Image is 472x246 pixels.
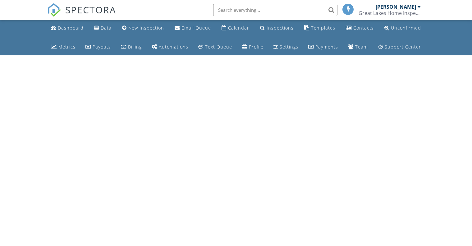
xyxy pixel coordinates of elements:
div: Data [101,25,112,31]
a: Billing [118,41,144,53]
a: Settings [271,41,301,53]
a: Email Queue [172,22,213,34]
a: Dashboard [48,22,86,34]
a: Team [346,41,370,53]
div: Team [355,44,368,50]
div: Text Queue [205,44,232,50]
a: Text Queue [196,41,235,53]
a: Templates [302,22,338,34]
div: Unconfirmed [391,25,421,31]
div: Email Queue [181,25,211,31]
div: [PERSON_NAME] [376,4,416,10]
div: Calendar [228,25,249,31]
a: Support Center [376,41,424,53]
input: Search everything... [213,4,337,16]
div: Templates [311,25,335,31]
a: Metrics [48,41,78,53]
a: SPECTORA [47,8,116,21]
a: Data [92,22,114,34]
div: New Inspection [128,25,164,31]
a: Calendar [219,22,252,34]
div: Great Lakes Home Inspection [359,10,421,16]
a: Payouts [83,41,113,53]
a: Unconfirmed [382,22,424,34]
div: Automations [159,44,188,50]
div: Billing [128,44,142,50]
a: Payments [306,41,341,53]
a: New Inspection [120,22,167,34]
a: Company Profile [240,41,266,53]
div: Support Center [385,44,421,50]
div: Metrics [58,44,76,50]
div: Dashboard [58,25,84,31]
div: Contacts [353,25,374,31]
div: Profile [249,44,263,50]
span: SPECTORA [65,3,116,16]
div: Settings [280,44,298,50]
a: Contacts [343,22,376,34]
div: Payments [315,44,338,50]
a: Automations (Basic) [149,41,191,53]
div: Inspections [267,25,294,31]
div: Payouts [93,44,111,50]
img: The Best Home Inspection Software - Spectora [47,3,61,17]
a: Inspections [258,22,296,34]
